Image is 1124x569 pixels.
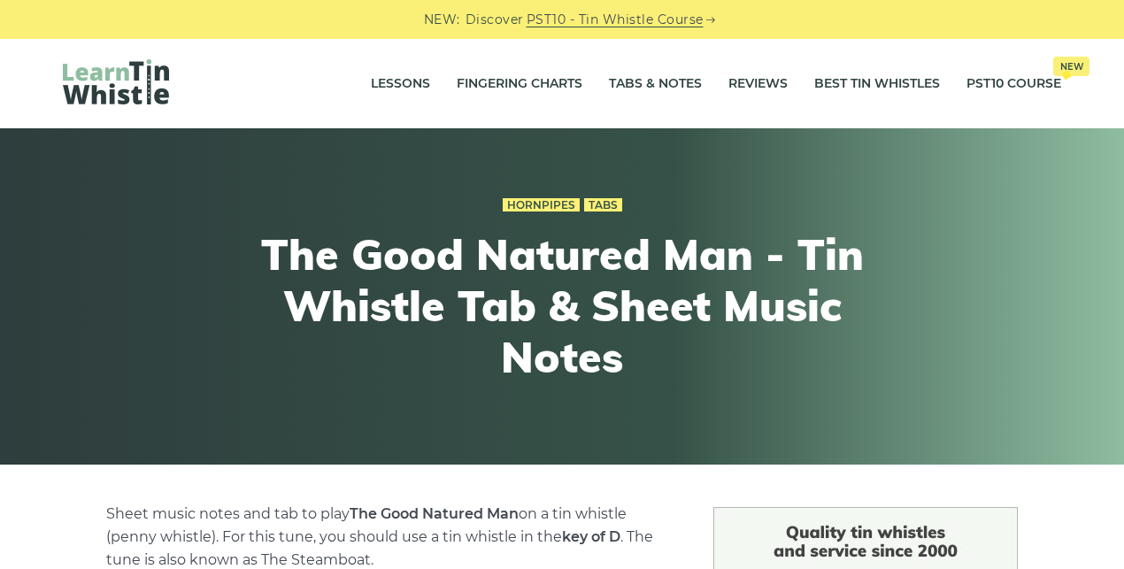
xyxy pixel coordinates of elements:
a: Best Tin Whistles [814,62,940,106]
a: PST10 CourseNew [966,62,1061,106]
strong: key of D [562,528,620,545]
img: LearnTinWhistle.com [63,59,169,104]
a: Fingering Charts [457,62,582,106]
a: Hornpipes [503,198,580,212]
span: New [1053,57,1089,76]
a: Lessons [371,62,430,106]
h1: The Good Natured Man - Tin Whistle Tab & Sheet Music Notes [236,229,888,382]
a: Tabs [584,198,622,212]
strong: The Good Natured Man [350,505,519,522]
a: Tabs & Notes [609,62,702,106]
a: Reviews [728,62,788,106]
